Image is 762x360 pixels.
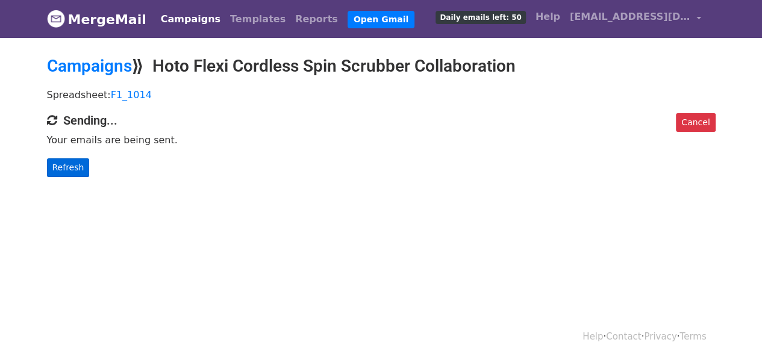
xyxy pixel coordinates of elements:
a: Open Gmail [348,11,414,28]
a: Help [582,331,603,342]
p: Spreadsheet: [47,88,716,101]
p: Your emails are being sent. [47,134,716,146]
a: Privacy [644,331,676,342]
h4: Sending... [47,113,716,128]
a: Cancel [676,113,715,132]
a: F1_1014 [111,89,152,101]
a: Help [531,5,565,29]
img: MergeMail logo [47,10,65,28]
a: Refresh [47,158,90,177]
a: Contact [606,331,641,342]
a: Daily emails left: 50 [431,5,530,29]
a: Campaigns [47,56,132,76]
a: Terms [679,331,706,342]
span: [EMAIL_ADDRESS][DOMAIN_NAME] [570,10,690,24]
a: Reports [290,7,343,31]
a: [EMAIL_ADDRESS][DOMAIN_NAME] [565,5,706,33]
a: Templates [225,7,290,31]
a: MergeMail [47,7,146,32]
h2: ⟫ Hoto Flexi Cordless Spin Scrubber Collaboration [47,56,716,76]
a: Campaigns [156,7,225,31]
span: Daily emails left: 50 [436,11,525,24]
